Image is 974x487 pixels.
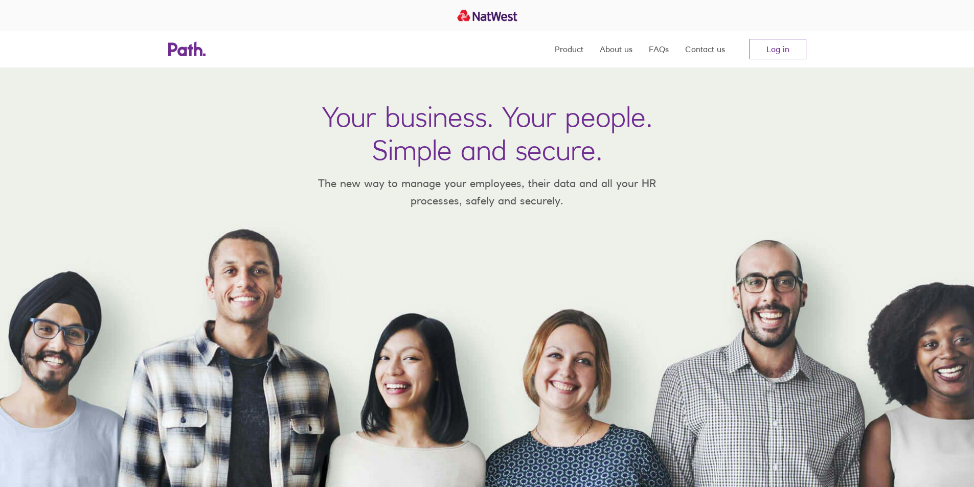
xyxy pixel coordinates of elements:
p: The new way to manage your employees, their data and all your HR processes, safely and securely. [303,175,671,209]
a: Product [555,31,583,67]
h1: Your business. Your people. Simple and secure. [322,100,652,167]
a: FAQs [649,31,669,67]
a: About us [600,31,632,67]
a: Contact us [685,31,725,67]
a: Log in [750,39,806,59]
